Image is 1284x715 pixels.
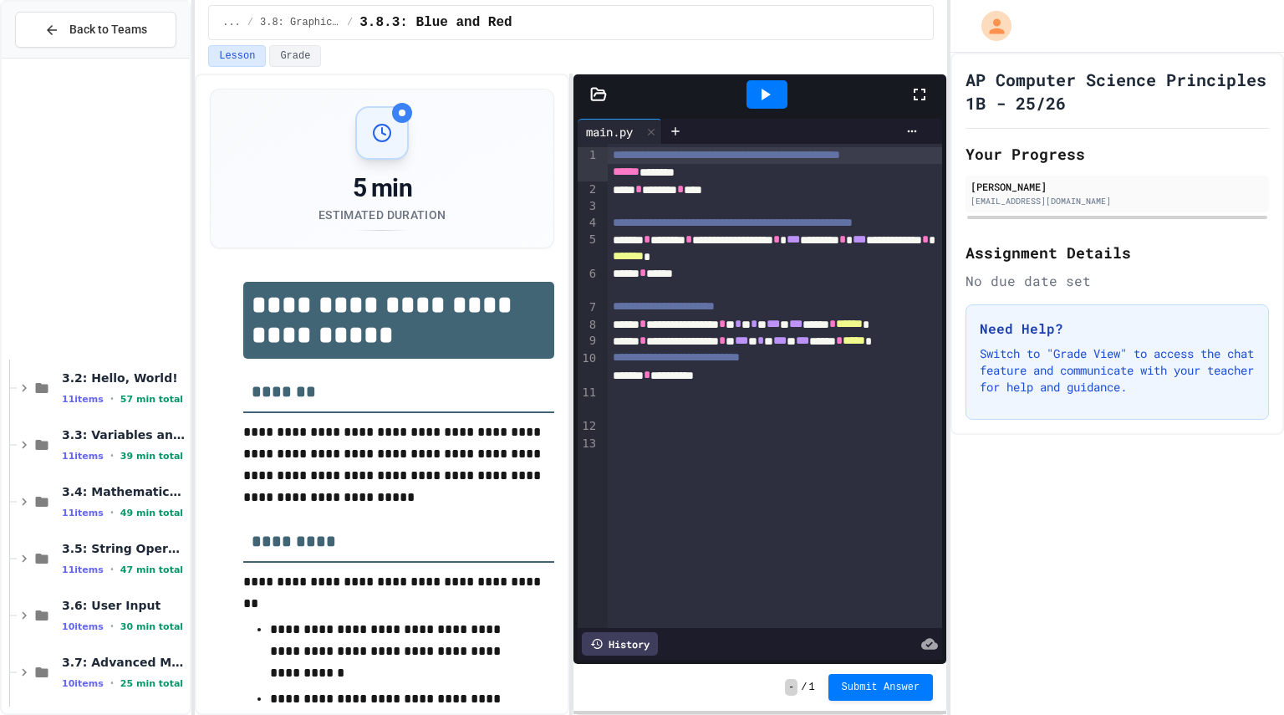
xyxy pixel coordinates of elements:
[15,12,176,48] button: Back to Teams
[980,319,1255,339] h3: Need Help?
[578,317,599,334] div: 8
[578,123,641,140] div: main.py
[318,207,446,223] div: Estimated Duration
[971,195,1264,207] div: [EMAIL_ADDRESS][DOMAIN_NAME]
[828,674,934,701] button: Submit Answer
[359,13,512,33] span: 3.8.3: Blue and Red
[347,16,353,29] span: /
[966,142,1269,166] h2: Your Progress
[966,241,1269,264] h2: Assignment Details
[578,232,599,266] div: 5
[269,45,321,67] button: Grade
[260,16,340,29] span: 3.8: Graphics in Python
[578,333,599,350] div: 9
[785,679,797,696] span: -
[964,7,1016,45] div: My Account
[578,198,599,215] div: 3
[966,271,1269,291] div: No due date set
[578,266,599,300] div: 6
[318,173,446,203] div: 5 min
[801,681,807,694] span: /
[582,632,658,656] div: History
[578,181,599,198] div: 2
[578,299,599,316] div: 7
[578,385,599,419] div: 11
[208,45,266,67] button: Lesson
[247,16,253,29] span: /
[980,345,1255,396] p: Switch to "Grade View" to access the chat feature and communicate with your teacher for help and ...
[971,179,1264,194] div: [PERSON_NAME]
[578,215,599,232] div: 4
[578,350,599,385] div: 10
[966,68,1269,115] h1: AP Computer Science Principles 1B - 25/26
[842,681,920,694] span: Submit Answer
[578,436,599,452] div: 13
[578,119,662,144] div: main.py
[808,681,814,694] span: 1
[69,21,147,38] span: Back to Teams
[578,418,599,435] div: 12
[578,147,599,181] div: 1
[222,16,241,29] span: ...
